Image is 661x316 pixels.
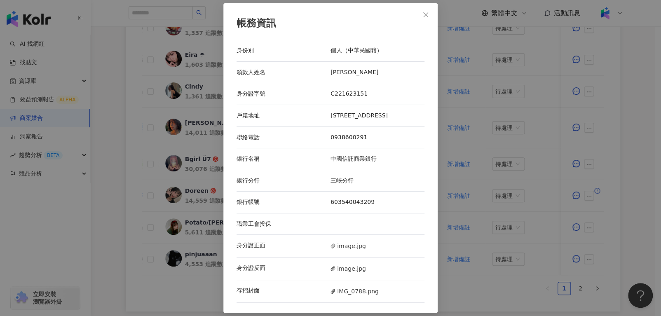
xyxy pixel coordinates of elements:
[330,112,424,120] div: [STREET_ADDRESS]
[417,7,434,23] button: Close
[237,16,424,30] div: 帳務資訊
[330,90,424,98] div: C221623151
[237,220,330,228] div: 職業工會投保
[237,112,330,120] div: 戶籍地址
[237,198,330,206] div: 銀行帳號
[330,47,424,55] div: 個人（中華民國籍）
[237,90,330,98] div: 身分證字號
[237,264,330,273] div: 身分證反面
[237,68,330,77] div: 領款人姓名
[330,264,366,273] span: image.jpg
[237,155,330,163] div: 銀行名稱
[237,177,330,185] div: 銀行分行
[237,133,330,142] div: 聯絡電話
[330,177,424,185] div: 三峽分行
[330,133,424,142] div: 0938600291
[330,68,424,77] div: [PERSON_NAME]
[422,12,429,18] span: close
[330,241,366,250] span: image.jpg
[330,198,424,206] div: 603540043209
[237,47,330,55] div: 身份別
[330,155,424,163] div: 中國信託商業銀行
[237,241,330,250] div: 身分證正面
[330,287,379,296] span: IMG_0788.png
[237,287,330,296] div: 存摺封面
